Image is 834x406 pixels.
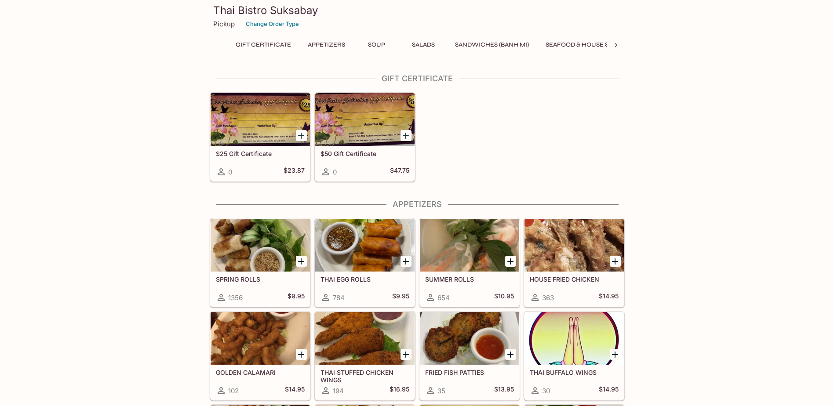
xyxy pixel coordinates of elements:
h5: $50 Gift Certificate [320,150,409,157]
div: $25 Gift Certificate [211,93,310,146]
button: Appetizers [303,39,350,51]
div: $50 Gift Certificate [315,93,415,146]
a: GOLDEN CALAMARI102$14.95 [210,312,310,400]
button: Add SUMMER ROLLS [505,256,516,267]
a: $25 Gift Certificate0$23.87 [210,93,310,181]
p: Pickup [213,20,235,28]
h5: $47.75 [390,167,409,177]
span: 35 [437,387,445,395]
a: $50 Gift Certificate0$47.75 [315,93,415,181]
span: 0 [228,168,232,176]
h5: $16.95 [390,385,409,396]
button: Add THAI STUFFED CHICKEN WINGS [401,349,412,360]
button: Add GOLDEN CALAMARI [296,349,307,360]
button: Add HOUSE FRIED CHICKEN [610,256,621,267]
h5: SUMMER ROLLS [425,275,514,283]
a: SPRING ROLLS1356$9.95 [210,218,310,307]
div: GOLDEN CALAMARI [211,312,310,365]
h5: $14.95 [599,292,619,303]
h4: Appetizers [210,199,625,209]
span: 363 [542,294,554,302]
span: 30 [542,387,550,395]
div: HOUSE FRIED CHICKEN [524,219,624,272]
span: 654 [437,294,450,302]
a: THAI STUFFED CHICKEN WINGS194$16.95 [315,312,415,400]
a: HOUSE FRIED CHICKEN363$14.95 [524,218,624,307]
span: 102 [228,387,239,395]
a: SUMMER ROLLS654$10.95 [419,218,520,307]
button: Salads [404,39,443,51]
button: Add $50 Gift Certificate [401,130,412,141]
div: THAI BUFFALO WINGS [524,312,624,365]
span: 0 [333,168,337,176]
button: Soup [357,39,397,51]
button: Add FRIED FISH PATTIES [505,349,516,360]
button: Add THAI BUFFALO WINGS [610,349,621,360]
button: Gift Certificate [231,39,296,51]
div: SUMMER ROLLS [420,219,519,272]
h5: $14.95 [599,385,619,396]
div: FRIED FISH PATTIES [420,312,519,365]
div: THAI STUFFED CHICKEN WINGS [315,312,415,365]
button: Seafood & House Specials [541,39,639,51]
h5: SPRING ROLLS [216,275,305,283]
h5: $14.95 [285,385,305,396]
h5: $9.95 [392,292,409,303]
h5: THAI STUFFED CHICKEN WINGS [320,369,409,383]
button: Add THAI EGG ROLLS [401,256,412,267]
h5: $23.87 [284,167,305,177]
a: THAI EGG ROLLS784$9.95 [315,218,415,307]
span: 784 [333,294,345,302]
h3: Thai Bistro Suksabay [213,4,621,17]
a: THAI BUFFALO WINGS30$14.95 [524,312,624,400]
h4: Gift Certificate [210,74,625,83]
h5: THAI BUFFALO WINGS [530,369,619,376]
span: 1356 [228,294,243,302]
div: SPRING ROLLS [211,219,310,272]
button: Add SPRING ROLLS [296,256,307,267]
h5: $13.95 [494,385,514,396]
a: FRIED FISH PATTIES35$13.95 [419,312,520,400]
h5: $10.95 [494,292,514,303]
button: Add $25 Gift Certificate [296,130,307,141]
h5: FRIED FISH PATTIES [425,369,514,376]
button: Sandwiches (Banh Mi) [450,39,534,51]
h5: GOLDEN CALAMARI [216,369,305,376]
h5: HOUSE FRIED CHICKEN [530,275,619,283]
h5: THAI EGG ROLLS [320,275,409,283]
button: Change Order Type [242,17,303,31]
span: 194 [333,387,344,395]
h5: $9.95 [288,292,305,303]
div: THAI EGG ROLLS [315,219,415,272]
h5: $25 Gift Certificate [216,150,305,157]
